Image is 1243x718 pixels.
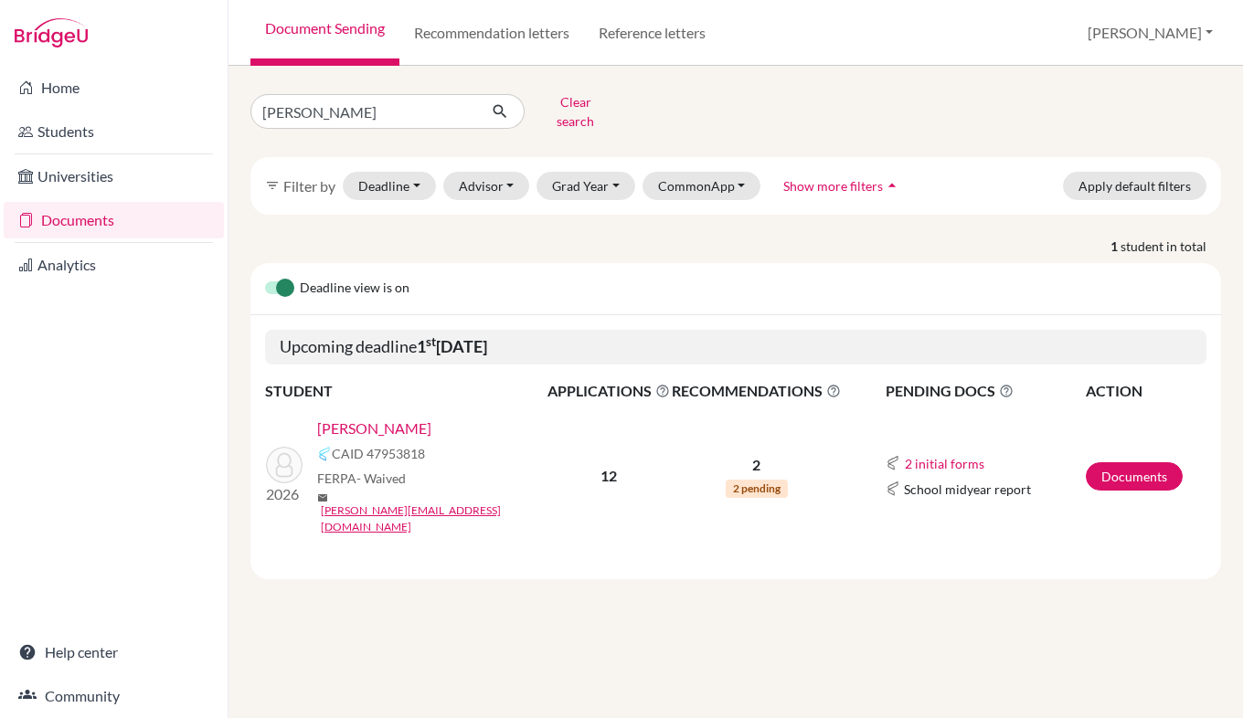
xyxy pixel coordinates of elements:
img: Bridge-U [15,18,88,48]
a: Documents [4,202,224,238]
a: Students [4,113,224,150]
img: Common App logo [886,456,900,470]
b: 1 [DATE] [417,336,487,356]
a: Community [4,678,224,714]
img: Common App logo [317,447,332,461]
a: Documents [1086,462,1183,491]
p: 2026 [266,483,303,505]
span: Deadline view is on [300,278,409,300]
span: 2 pending [726,480,788,498]
a: Home [4,69,224,106]
button: Advisor [443,172,530,200]
th: ACTION [1085,379,1206,403]
button: Deadline [343,172,436,200]
b: 12 [600,467,617,484]
input: Find student by name... [250,94,477,129]
span: mail [317,492,328,503]
p: 2 [672,454,841,476]
a: [PERSON_NAME] [317,417,431,439]
span: FERPA [317,469,406,488]
button: 2 initial forms [904,453,985,474]
sup: st [426,334,436,349]
span: School midyear report [904,480,1031,499]
button: Apply default filters [1063,172,1206,200]
span: CAID 47953818 [332,444,425,463]
i: arrow_drop_up [883,176,901,195]
span: APPLICATIONS [547,380,670,402]
a: Universities [4,158,224,195]
a: Help center [4,634,224,670]
h5: Upcoming deadline [265,330,1206,364]
span: Filter by [283,177,335,195]
button: Grad Year [537,172,635,200]
span: PENDING DOCS [886,380,1084,402]
button: [PERSON_NAME] [1079,16,1221,50]
span: student in total [1121,237,1221,256]
i: filter_list [265,178,280,193]
button: Clear search [525,88,626,135]
span: RECOMMENDATIONS [672,380,841,402]
strong: 1 [1110,237,1121,256]
span: - Waived [356,470,406,486]
a: [PERSON_NAME][EMAIL_ADDRESS][DOMAIN_NAME] [321,502,559,535]
img: Schlasberg, Harald [266,447,303,483]
th: STUDENT [265,379,547,403]
button: Show more filtersarrow_drop_up [768,172,917,200]
img: Common App logo [886,481,900,496]
a: Analytics [4,247,224,283]
span: Show more filters [783,178,883,194]
button: CommonApp [643,172,761,200]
